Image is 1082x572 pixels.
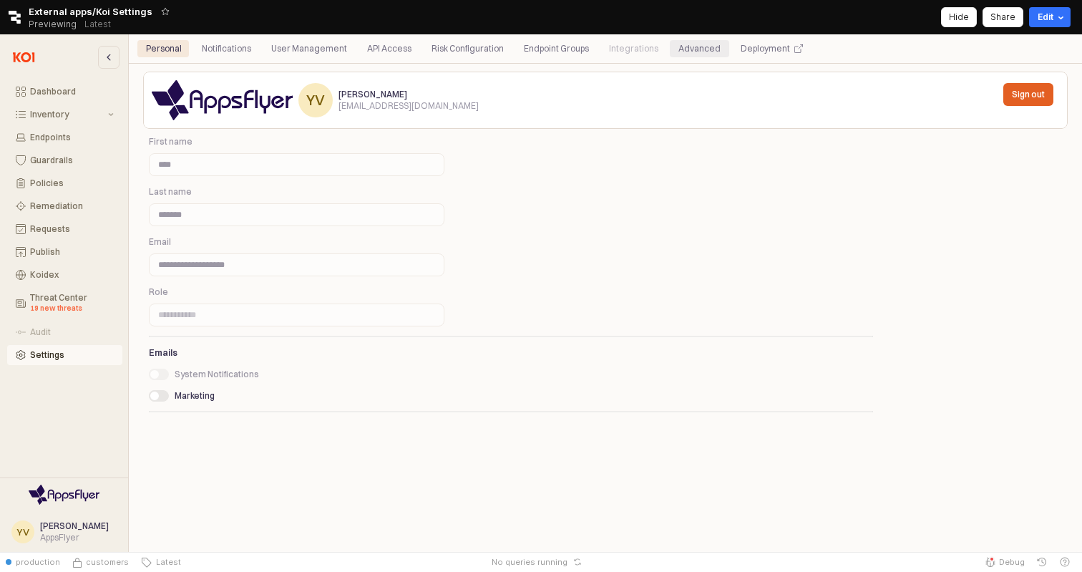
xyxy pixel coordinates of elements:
div: Inventory [30,110,105,120]
span: production [16,556,60,568]
button: Share app [983,7,1023,27]
div: Personal [146,40,182,57]
button: Requests [7,219,122,239]
span: Email [149,236,171,247]
span: System Notifications [175,369,259,379]
div: Personal [137,40,190,57]
span: Marketing [175,390,215,401]
span: No queries running [492,556,567,568]
div: Dashboard [30,87,114,97]
button: Sign out [1003,83,1053,106]
div: Advanced [678,40,721,57]
div: Endpoints [30,132,114,142]
div: Notifications [202,40,251,57]
button: YV [11,520,34,543]
div: [EMAIL_ADDRESS][DOMAIN_NAME] [338,100,479,112]
div: Policies [30,178,114,188]
div: Deployment [741,40,790,57]
span: [PERSON_NAME] [338,89,407,100]
div: API Access [359,40,420,57]
button: Koidex [7,265,122,285]
div: Integrations [600,40,667,57]
div: Koidex [30,270,114,280]
button: Dashboard [7,82,122,102]
main: App Frame [129,34,1082,552]
button: Guardrails [7,150,122,170]
div: User Management [263,40,356,57]
div: Risk Configuration [432,40,504,57]
span: Debug [999,556,1025,568]
div: Previewing Latest [29,14,119,34]
div: Settings [30,350,114,360]
button: Help [1053,552,1076,572]
div: YV [16,525,29,539]
div: Remediation [30,201,114,211]
button: Audit [7,322,122,342]
button: Reset app state [570,558,585,566]
p: Sign out [1012,89,1045,100]
strong: Emails [149,347,177,358]
div: Endpoint Groups [524,40,589,57]
div: Publish [30,247,114,257]
button: Policies [7,173,122,193]
div: Audit [30,327,114,337]
button: Edit [1029,7,1071,27]
button: Threat Center [7,288,122,319]
div: API Access [367,40,411,57]
button: Source Control [66,552,135,572]
span: Last name [149,186,192,197]
button: Remediation [7,196,122,216]
div: Advanced [670,40,729,57]
div: Threat Center [30,293,114,314]
span: External apps/Koi Settings [29,4,152,19]
button: Settings [7,345,122,365]
button: History [1030,552,1053,572]
div: Notifications [193,40,260,57]
div: Guardrails [30,155,114,165]
button: Add app to favorites [158,4,172,19]
div: AppsFlyer [40,532,109,543]
div: Endpoint Groups [515,40,598,57]
span: [PERSON_NAME] [40,520,109,531]
div: 19 new threats [30,303,114,314]
span: Latest [152,556,181,568]
div: Integrations [609,40,658,57]
button: Hide app [941,7,977,27]
button: Latest [135,552,187,572]
div: YV [306,93,325,107]
button: Endpoints [7,127,122,147]
span: First name [149,136,192,147]
button: Inventory [7,105,122,125]
p: Share [990,11,1015,23]
span: customers [86,556,129,568]
button: Releases and History [77,14,119,34]
div: Hide [949,8,969,26]
span: Previewing [29,17,77,31]
p: Latest [84,19,111,30]
span: Role [149,286,168,297]
div: Requests [30,224,114,234]
div: Deployment [732,40,811,57]
div: Risk Configuration [423,40,512,57]
button: Publish [7,242,122,262]
div: User Management [271,40,347,57]
button: Debug [979,552,1030,572]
